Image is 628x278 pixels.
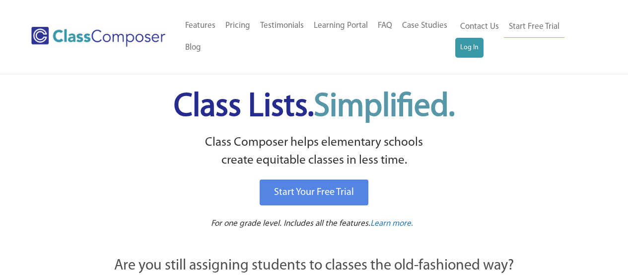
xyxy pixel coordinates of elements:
[455,38,484,58] a: Log In
[31,27,165,47] img: Class Composer
[309,15,373,37] a: Learning Portal
[180,15,220,37] a: Features
[211,219,370,228] span: For one grade level. Includes all the features.
[455,16,589,58] nav: Header Menu
[370,219,413,228] span: Learn more.
[260,180,368,205] a: Start Your Free Trial
[255,15,309,37] a: Testimonials
[61,255,567,277] p: Are you still assigning students to classes the old-fashioned way?
[455,16,504,38] a: Contact Us
[373,15,397,37] a: FAQ
[220,15,255,37] a: Pricing
[274,187,354,197] span: Start Your Free Trial
[397,15,452,37] a: Case Studies
[504,16,564,38] a: Start Free Trial
[370,218,413,230] a: Learn more.
[180,37,206,59] a: Blog
[180,15,455,59] nav: Header Menu
[314,91,455,123] span: Simplified.
[174,91,455,123] span: Class Lists.
[60,134,569,170] p: Class Composer helps elementary schools create equitable classes in less time.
